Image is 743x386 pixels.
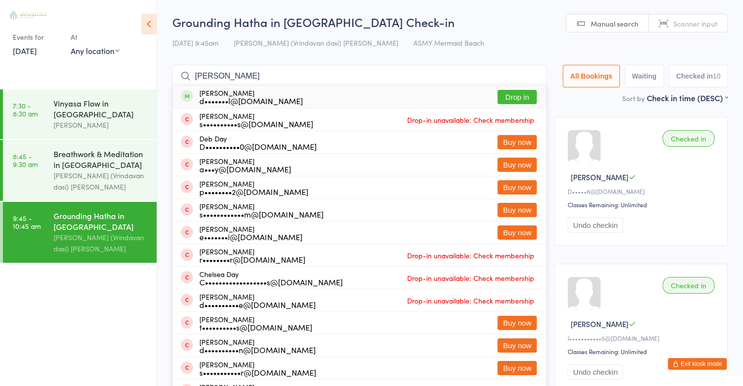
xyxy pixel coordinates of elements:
button: Buy now [497,180,537,194]
div: [PERSON_NAME] [199,180,308,195]
span: [PERSON_NAME] (Vrindavan dasi) [PERSON_NAME] [234,38,398,48]
div: d••••••••••n@[DOMAIN_NAME] [199,346,316,354]
button: Buy now [497,135,537,149]
div: Classes Remaining: Unlimited [568,347,717,356]
input: Search [172,65,547,87]
button: Waiting [625,65,664,87]
button: All Bookings [563,65,620,87]
button: Checked in10 [669,65,728,87]
div: [PERSON_NAME] [199,202,324,218]
label: Sort by [622,93,645,103]
div: [PERSON_NAME] [199,360,316,376]
span: [PERSON_NAME] [571,172,629,182]
div: [PERSON_NAME] [199,157,291,173]
span: Drop-in unavailable: Check membership [405,271,537,285]
button: Buy now [497,316,537,330]
div: At [71,29,119,45]
div: [PERSON_NAME] [54,119,148,131]
button: Undo checkin [568,364,623,380]
div: C••••••••••••••••••s@[DOMAIN_NAME] [199,278,343,286]
button: Buy now [497,338,537,353]
div: [PERSON_NAME] [199,315,312,331]
div: l•••••••••••5@[DOMAIN_NAME] [568,334,717,342]
button: Buy now [497,203,537,217]
time: 7:30 - 8:30 am [13,102,38,117]
span: Drop-in unavailable: Check membership [405,293,537,308]
button: Buy now [497,158,537,172]
div: Grounding Hatha in [GEOGRAPHIC_DATA] [54,210,148,232]
div: s••••••••••••m@[DOMAIN_NAME] [199,210,324,218]
div: Deb Day [199,135,317,150]
div: D••••••••••0@[DOMAIN_NAME] [199,142,317,150]
span: [PERSON_NAME] [571,319,629,329]
button: Buy now [497,225,537,240]
div: t••••••••••s@[DOMAIN_NAME] [199,323,312,331]
div: s••••••••••s@[DOMAIN_NAME] [199,120,313,128]
div: s•••••••••••r@[DOMAIN_NAME] [199,368,316,376]
div: Vinyasa Flow in [GEOGRAPHIC_DATA] [54,98,148,119]
div: Checked in [662,130,715,147]
button: Exit kiosk mode [668,358,727,370]
button: Undo checkin [568,218,623,233]
div: p••••••••2@[DOMAIN_NAME] [199,188,308,195]
div: d•••••••l@[DOMAIN_NAME] [199,97,303,105]
span: Manual search [591,19,638,28]
time: 9:45 - 10:45 am [13,214,41,230]
div: Chelsea Day [199,270,343,286]
div: D•••••6@[DOMAIN_NAME] [568,187,717,195]
div: Events for [13,29,61,45]
div: [PERSON_NAME] [199,112,313,128]
div: r••••••••r@[DOMAIN_NAME] [199,255,305,263]
img: Australian School of Meditation & Yoga (Gold Coast) [10,11,47,19]
span: Drop-in unavailable: Check membership [405,112,537,127]
div: [PERSON_NAME] (Vrindavan dasi) [PERSON_NAME] [54,232,148,254]
div: Any location [71,45,119,56]
span: Drop-in unavailable: Check membership [405,248,537,263]
div: [PERSON_NAME] [199,89,303,105]
div: [PERSON_NAME] (Vrindavan dasi) [PERSON_NAME] [54,170,148,193]
time: 8:45 - 9:30 am [13,152,38,168]
div: Checked in [662,277,715,294]
a: 8:45 -9:30 amBreathwork & Meditation in [GEOGRAPHIC_DATA][PERSON_NAME] (Vrindavan dasi) [PERSON_N... [3,140,157,201]
h2: Grounding Hatha in [GEOGRAPHIC_DATA] Check-in [172,14,728,30]
div: a•••y@[DOMAIN_NAME] [199,165,291,173]
button: Buy now [497,361,537,375]
div: [PERSON_NAME] [199,225,303,241]
a: 9:45 -10:45 amGrounding Hatha in [GEOGRAPHIC_DATA][PERSON_NAME] (Vrindavan dasi) [PERSON_NAME] [3,202,157,263]
div: e•••••••i@[DOMAIN_NAME] [199,233,303,241]
div: [PERSON_NAME] [199,338,316,354]
div: 10 [713,72,720,80]
button: Drop in [497,90,537,104]
div: Check in time (DESC) [647,92,728,103]
div: Breathwork & Meditation in [GEOGRAPHIC_DATA] [54,148,148,170]
div: Classes Remaining: Unlimited [568,200,717,209]
div: [PERSON_NAME] [199,248,305,263]
a: [DATE] [13,45,37,56]
div: [PERSON_NAME] [199,293,316,308]
span: [DATE] 9:45am [172,38,219,48]
span: Scanner input [673,19,717,28]
span: ASMY Mermaid Beach [413,38,484,48]
a: 7:30 -8:30 amVinyasa Flow in [GEOGRAPHIC_DATA][PERSON_NAME] [3,89,157,139]
div: d••••••••••e@[DOMAIN_NAME] [199,301,316,308]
